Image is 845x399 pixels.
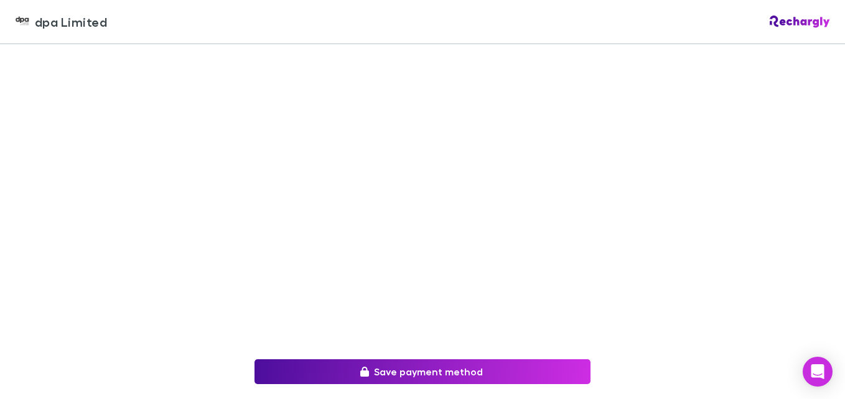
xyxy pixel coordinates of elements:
button: Save payment method [254,359,591,384]
span: dpa Limited [35,12,107,31]
img: dpa Limited's Logo [15,14,30,29]
img: Rechargly Logo [770,16,830,28]
div: Open Intercom Messenger [803,357,833,387]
